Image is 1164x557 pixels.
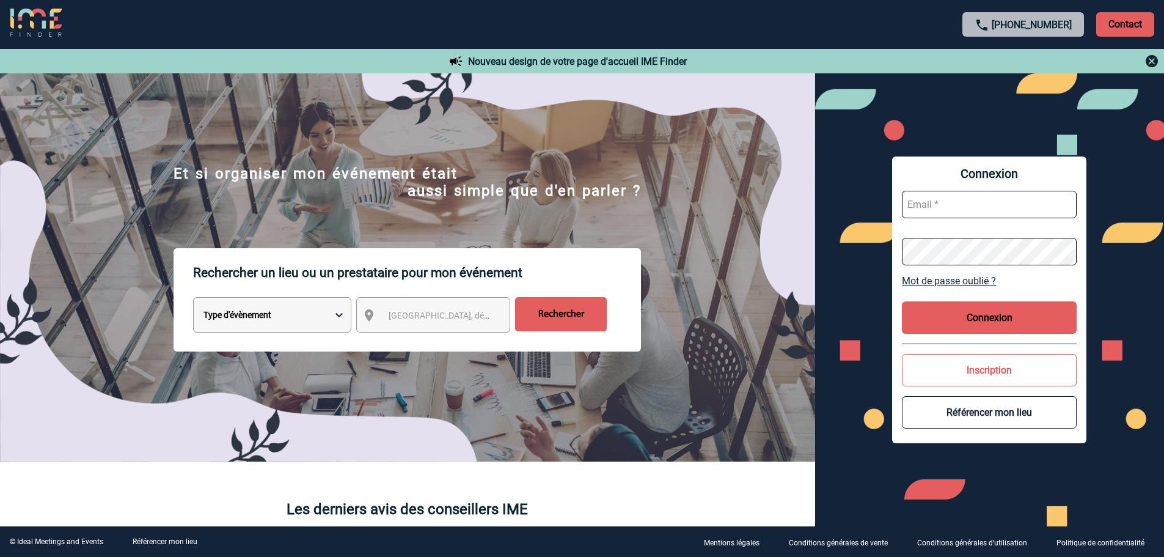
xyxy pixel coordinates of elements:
p: Conditions générales de vente [789,539,888,547]
a: Mot de passe oublié ? [902,275,1077,287]
img: call-24-px.png [975,18,989,32]
input: Rechercher [515,297,607,331]
button: Inscription [902,354,1077,386]
a: Politique de confidentialité [1047,536,1164,548]
span: [GEOGRAPHIC_DATA], département, région... [389,311,558,320]
a: [PHONE_NUMBER] [992,19,1072,31]
p: Rechercher un lieu ou un prestataire pour mon événement [193,248,641,297]
span: Connexion [902,166,1077,181]
a: Conditions générales d'utilisation [907,536,1047,548]
div: © Ideal Meetings and Events [10,537,103,546]
a: Référencer mon lieu [133,537,197,546]
button: Référencer mon lieu [902,396,1077,429]
p: Mentions légales [704,539,760,547]
a: Conditions générales de vente [779,536,907,548]
a: Mentions légales [694,536,779,548]
p: Contact [1096,12,1154,37]
button: Connexion [902,301,1077,334]
p: Conditions générales d'utilisation [917,539,1027,547]
input: Email * [902,191,1077,218]
p: Politique de confidentialité [1056,539,1144,547]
